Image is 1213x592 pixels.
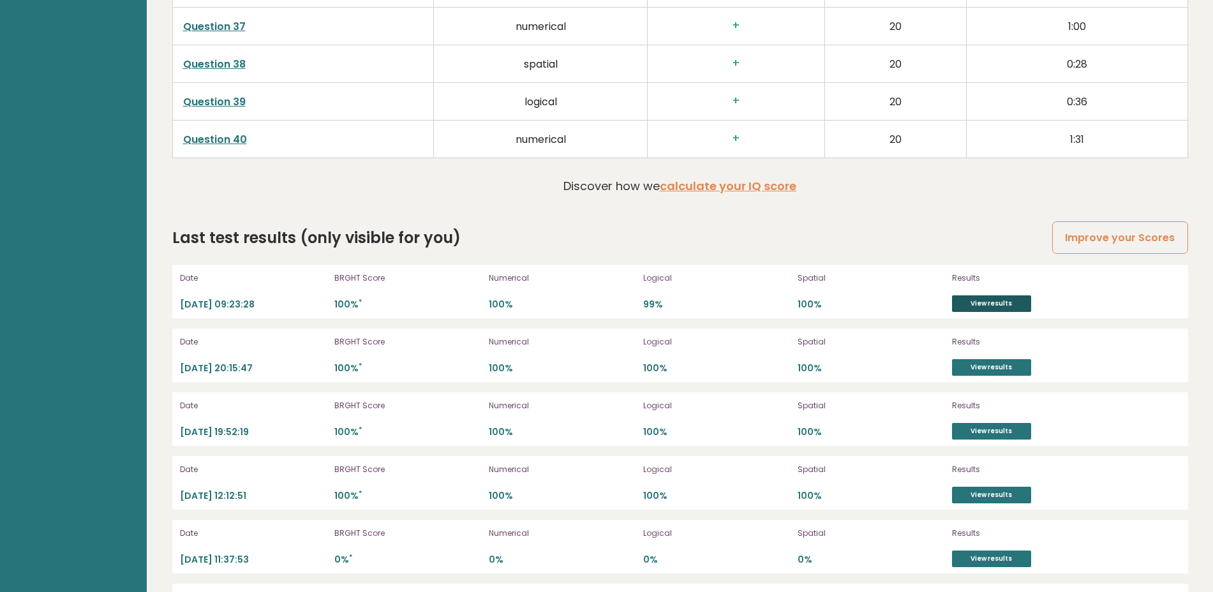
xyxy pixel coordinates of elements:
[952,423,1031,440] a: View results
[966,8,1187,45] td: 1:00
[966,45,1187,83] td: 0:28
[798,426,944,438] p: 100%
[798,400,944,411] p: Spatial
[952,400,1086,411] p: Results
[825,45,966,83] td: 20
[180,299,327,311] p: [DATE] 09:23:28
[658,19,814,33] h3: +
[966,121,1187,158] td: 1:31
[643,490,790,502] p: 100%
[643,336,790,348] p: Logical
[334,400,481,411] p: BRGHT Score
[489,362,636,374] p: 100%
[334,426,481,438] p: 100%
[952,272,1086,284] p: Results
[334,528,481,539] p: BRGHT Score
[180,336,327,348] p: Date
[489,272,636,284] p: Numerical
[643,528,790,539] p: Logical
[658,132,814,145] h3: +
[798,490,944,502] p: 100%
[434,83,648,121] td: logical
[489,490,636,502] p: 100%
[489,426,636,438] p: 100%
[489,299,636,311] p: 100%
[334,490,481,502] p: 100%
[643,400,790,411] p: Logical
[180,464,327,475] p: Date
[798,336,944,348] p: Spatial
[658,94,814,108] h3: +
[434,45,648,83] td: spatial
[563,177,796,195] p: Discover how we
[643,464,790,475] p: Logical
[334,464,481,475] p: BRGHT Score
[952,336,1086,348] p: Results
[660,178,796,194] a: calculate your IQ score
[489,528,636,539] p: Numerical
[658,57,814,70] h3: +
[183,94,246,109] a: Question 39
[952,551,1031,567] a: View results
[643,426,790,438] p: 100%
[334,272,481,284] p: BRGHT Score
[334,554,481,566] p: 0%
[180,490,327,502] p: [DATE] 12:12:51
[489,554,636,566] p: 0%
[643,554,790,566] p: 0%
[334,362,481,374] p: 100%
[952,487,1031,503] a: View results
[798,299,944,311] p: 100%
[180,554,327,566] p: [DATE] 11:37:53
[434,8,648,45] td: numerical
[825,121,966,158] td: 20
[798,554,944,566] p: 0%
[180,426,327,438] p: [DATE] 19:52:19
[334,299,481,311] p: 100%
[180,362,327,374] p: [DATE] 20:15:47
[334,336,481,348] p: BRGHT Score
[643,299,790,311] p: 99%
[952,464,1086,475] p: Results
[825,83,966,121] td: 20
[952,528,1086,539] p: Results
[180,400,327,411] p: Date
[183,19,246,34] a: Question 37
[180,272,327,284] p: Date
[966,83,1187,121] td: 0:36
[434,121,648,158] td: numerical
[489,336,636,348] p: Numerical
[1052,221,1187,254] a: Improve your Scores
[643,272,790,284] p: Logical
[952,359,1031,376] a: View results
[798,528,944,539] p: Spatial
[798,362,944,374] p: 100%
[798,272,944,284] p: Spatial
[180,528,327,539] p: Date
[643,362,790,374] p: 100%
[489,400,636,411] p: Numerical
[798,464,944,475] p: Spatial
[952,295,1031,312] a: View results
[825,8,966,45] td: 20
[183,132,247,147] a: Question 40
[172,226,461,249] h2: Last test results (only visible for you)
[489,464,636,475] p: Numerical
[183,57,246,71] a: Question 38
